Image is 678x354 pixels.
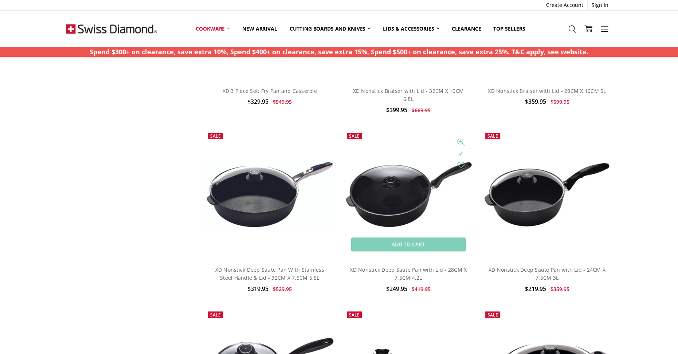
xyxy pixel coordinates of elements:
[489,266,606,281] a: XD Nonstick Deep Saute Pan with Lid - 24CM X 7.5CM 3L
[90,47,588,57] p: Spend $300+ on clearance, save extra 10%, Spend $400+ on clearance, save extra 15%, Spend $500+ o...
[236,21,283,37] a: New arrival
[353,87,464,102] a: XD Nonstick Braiser with Lid - 32CM X 10CM 6.8L
[223,87,317,94] a: XD 3 Piece Set: Fry Pan and Casserole
[204,160,335,229] img: XD Nonstick Deep Saute Pan With Stainless Steel Handle & Lid - 32CM X 7.5CM 5.5L
[350,266,467,281] a: XD Nonstick Deep Saute Pan with Lid - 28CM X 7.5CM 4.2L
[487,21,531,37] a: Top Sellers
[273,286,292,292] span: $529.95
[482,129,612,260] a: XD Nonstick Deep Saute Pan with Lid - 24CM X 7.5CM 3L
[189,21,236,37] a: Cookware
[283,21,377,37] a: Cutting boards and knives
[446,21,487,37] a: Clearance
[487,312,498,318] span: Sale
[349,312,360,318] span: Sale
[210,133,221,139] span: Sale
[550,286,569,292] span: $359.95
[247,285,269,293] span: $319.95
[482,160,612,229] img: XD Nonstick Deep Saute Pan with Lid - 24CM X 7.5CM 3L
[386,106,407,114] span: $399.95
[487,133,498,139] span: Sale
[550,98,569,105] span: $599.95
[215,266,324,281] a: XD Nonstick Deep Saute Pan With Stainless Steel Handle & Lid - 32CM X 7.5CM 5.5L
[210,312,221,318] span: Sale
[66,11,157,47] img: Free Shipping On Every Order
[273,98,292,105] span: $549.95
[204,129,335,260] a: XD Nonstick Deep Saute Pan With Stainless Steel Handle & Lid - 32CM X 7.5CM 5.5L
[343,129,474,260] a: XD Nonstick Deep Saute Pan with Lid - 28CM X 7.5CM 4.2L
[412,286,431,292] span: $419.95
[343,160,474,229] img: XD Nonstick Deep Saute Pan with Lid - 28CM X 7.5CM 4.2L
[349,133,360,139] span: Sale
[351,237,465,251] a: Add to Cart
[525,285,546,293] span: $219.95
[488,87,606,94] a: XD Nonstick Braiser with Lid - 28CM X 10CM 5L
[386,285,407,293] span: $249.95
[412,107,431,114] span: $669.95
[525,98,546,106] span: $359.95
[247,98,269,106] span: $329.95
[377,21,445,37] a: Lids & Accessories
